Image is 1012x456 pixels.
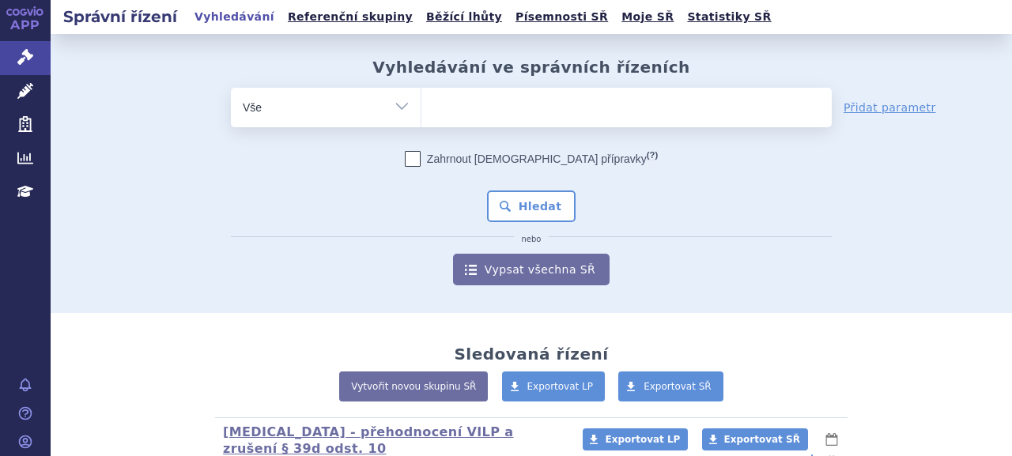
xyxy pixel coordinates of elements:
a: Statistiky SŘ [682,6,776,28]
abbr: (?) [647,150,658,160]
h2: Sledovaná řízení [454,345,608,364]
a: Vyhledávání [190,6,279,28]
a: Písemnosti SŘ [511,6,613,28]
a: Exportovat SŘ [702,428,808,450]
span: Exportovat LP [605,434,680,445]
label: Zahrnout [DEMOGRAPHIC_DATA] přípravky [405,151,658,167]
a: Referenční skupiny [283,6,417,28]
a: Exportovat LP [583,428,688,450]
span: Exportovat SŘ [644,381,712,392]
i: nebo [514,235,549,244]
button: Hledat [487,190,576,222]
button: lhůty [824,430,840,449]
a: Vytvořit novou skupinu SŘ [339,371,488,401]
h2: Vyhledávání ve správních řízeních [372,58,690,77]
span: Exportovat SŘ [724,434,800,445]
a: Vypsat všechna SŘ [453,254,610,285]
a: Přidat parametr [844,100,936,115]
span: Exportovat LP [527,381,594,392]
h2: Správní řízení [51,6,190,28]
a: Exportovat LP [502,371,606,401]
a: Moje SŘ [617,6,678,28]
a: Exportovat SŘ [618,371,723,401]
a: [MEDICAL_DATA] - přehodnocení VILP a zrušení § 39d odst. 10 [223,424,514,456]
a: Běžící lhůty [421,6,507,28]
